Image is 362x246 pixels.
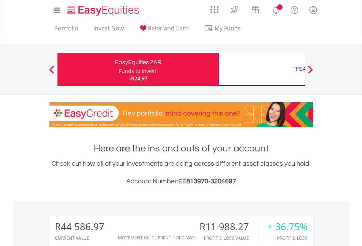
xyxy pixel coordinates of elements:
div: Funds to invest: [119,67,158,75]
a: FAQ's and Support [285,2,304,16]
img: grid-menu-icon.svg [210,5,219,14]
img: EasyEquities_Logo.png [66,4,142,16]
a: Vouchers [245,2,266,15]
img: EasyCredit Promotion Banner [49,102,313,127]
img: vouchers-v2.svg [250,4,262,15]
a: Home page [64,2,142,16]
div: EasyEquities ZAR [62,57,214,67]
span: -R24.97 [129,75,148,82]
div: R44 586.97 [55,221,104,232]
h1: Here are the ins and outs of your account [49,142,313,155]
div: Check out how all of your investments are doing across different asset classes you hold. [49,159,313,187]
a: AppsGrid [206,2,223,14]
div: + 36.75% [267,221,307,232]
a: Notifications [266,2,285,16]
img: thrive-v2.svg [228,4,240,15]
h3: Account Number: [49,176,313,187]
span: My Funds [204,23,252,33]
div: R11 988.27 [199,221,258,232]
a: Refer and Earn [136,25,192,36]
a: Invest Now [90,25,127,36]
a: Portfolio [51,25,81,36]
button: Previous [44,69,59,77]
span: Refer and Earn [148,24,189,32]
a: My Profile [304,2,322,18]
span: EE813970-3204697 [178,178,236,185]
div: Profit & Loss Value [199,236,258,241]
button: Next [303,69,318,77]
div: Profit & Loss [267,236,307,241]
div: Movement on Current Holdings: [118,235,196,240]
div: CURRENT VALUE [55,236,104,241]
